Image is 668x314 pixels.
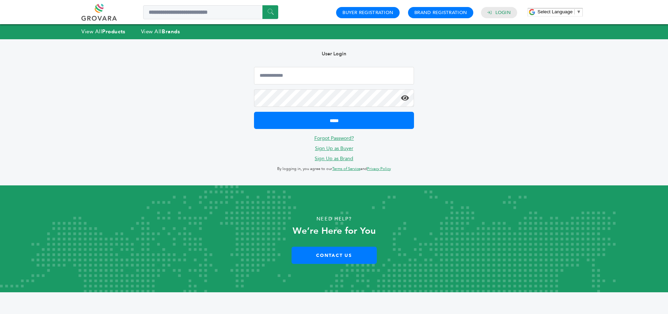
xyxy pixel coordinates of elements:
[342,9,393,16] a: Buyer Registration
[537,9,573,14] span: Select Language
[141,28,180,35] a: View AllBrands
[332,166,360,171] a: Terms of Service
[143,5,278,19] input: Search a product or brand...
[292,247,377,264] a: Contact Us
[315,145,353,152] a: Sign Up as Buyer
[537,9,581,14] a: Select Language​
[314,135,354,142] a: Forgot Password?
[33,214,635,224] p: Need Help?
[495,9,511,16] a: Login
[315,155,353,162] a: Sign Up as Brand
[102,28,125,35] strong: Products
[81,28,126,35] a: View AllProducts
[367,166,391,171] a: Privacy Policy
[254,89,414,107] input: Password
[254,67,414,84] input: Email Address
[322,50,346,57] b: User Login
[254,165,414,173] p: By logging in, you agree to our and
[414,9,467,16] a: Brand Registration
[162,28,180,35] strong: Brands
[576,9,581,14] span: ▼
[293,225,376,237] strong: We’re Here for You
